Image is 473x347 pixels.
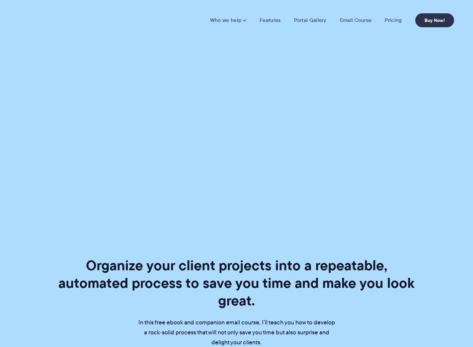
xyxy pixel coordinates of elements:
[415,13,454,27] a: Buy Now!
[260,17,280,24] a: Features
[385,17,402,24] a: Pricing
[50,257,423,309] h1: Organize your client projects into a repeatable, automated process to save you time and make you ...
[340,17,372,24] a: Email Course
[294,17,327,24] a: Portal Gallery
[210,17,246,24] a: Who we help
